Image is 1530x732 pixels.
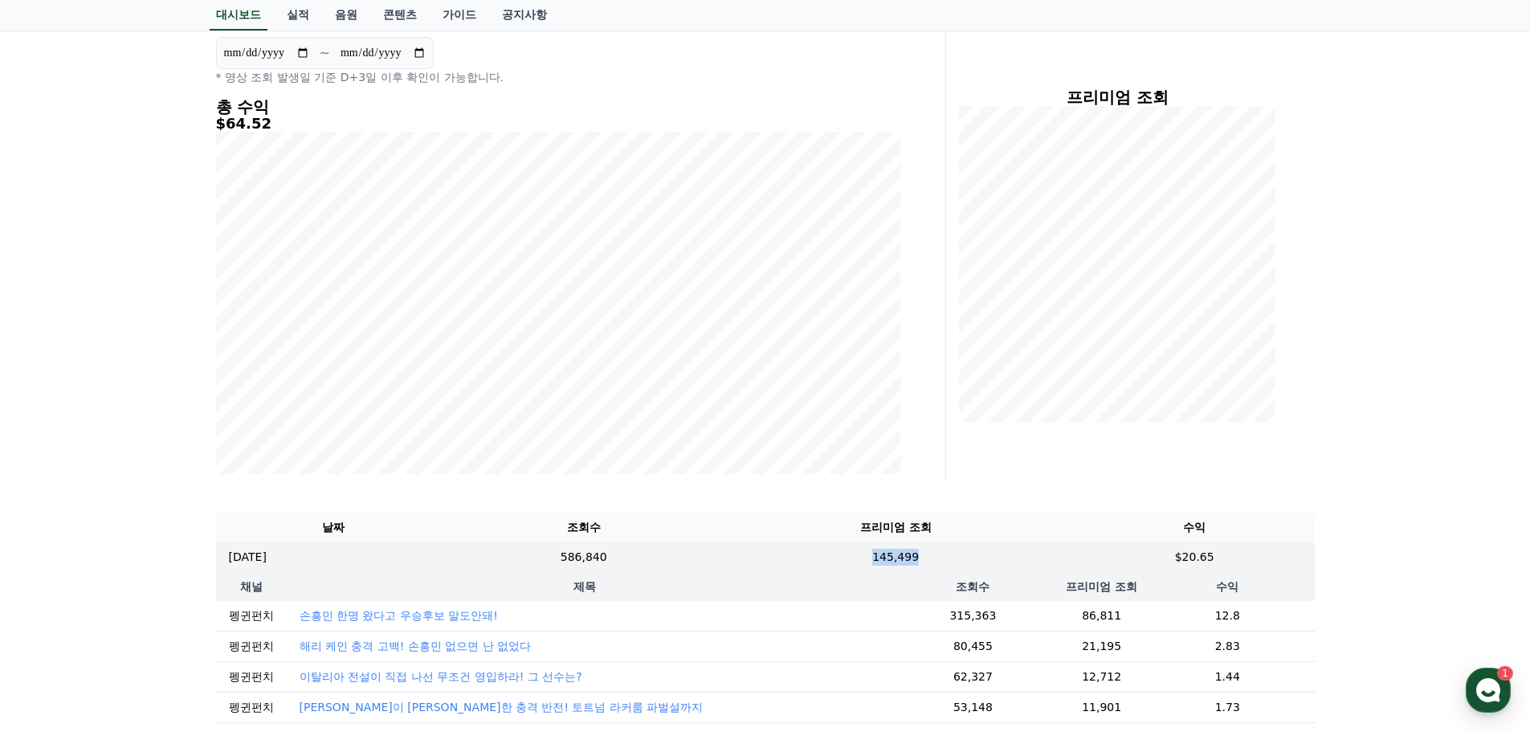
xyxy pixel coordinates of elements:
td: 펭귄펀치 [216,692,287,722]
td: 펭귄펀치 [216,601,287,632]
td: 펭귄펀치 [216,661,287,692]
a: 설정 [207,509,308,550]
td: 1.73 [1140,692,1314,722]
td: 586,840 [451,542,716,572]
td: 62,327 [883,661,1063,692]
th: 조회수 [451,513,716,542]
td: 145,499 [716,542,1075,572]
td: 11,901 [1063,692,1140,722]
td: 12,712 [1063,661,1140,692]
button: 손흥민 한명 왔다고 우승후보 말도안돼! [300,607,498,624]
td: 펭귄펀치 [216,631,287,661]
button: [PERSON_NAME]이 [PERSON_NAME]한 충격 반전! 토트넘 라커룸 파벌설까지 [300,699,704,715]
h4: 총 수익 [216,98,900,116]
td: 1.44 [1140,661,1314,692]
button: 이탈리아 전설이 직접 나선 무조건 영입하라! 그 선수는? [300,669,582,685]
h4: 프리미엄 조회 [959,88,1276,106]
h5: $64.52 [216,116,900,132]
p: ~ [320,43,330,63]
button: 해리 케인 충격 고백! 손흥민 없으면 난 없었다 [300,638,532,654]
td: 80,455 [883,631,1063,661]
td: 86,811 [1063,601,1140,632]
th: 프리미엄 조회 [716,513,1075,542]
span: 홈 [51,534,60,546]
td: 53,148 [883,692,1063,722]
th: 날짜 [216,513,451,542]
p: * 영상 조회 발생일 기준 D+3일 이후 확인이 가능합니다. [216,69,900,85]
td: 12.8 [1140,601,1314,632]
th: 수익 [1140,572,1314,601]
p: [DATE] [229,549,267,566]
th: 프리미엄 조회 [1063,572,1140,601]
td: 315,363 [883,601,1063,632]
td: $20.65 [1075,542,1315,572]
th: 수익 [1075,513,1315,542]
span: 설정 [248,534,267,546]
td: 2.83 [1140,631,1314,661]
th: 제목 [287,572,883,601]
a: 홈 [5,509,106,550]
th: 조회수 [883,572,1063,601]
span: 대화 [147,534,166,547]
span: 1 [163,509,169,521]
a: 1대화 [106,509,207,550]
th: 채널 [216,572,287,601]
td: 21,195 [1063,631,1140,661]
